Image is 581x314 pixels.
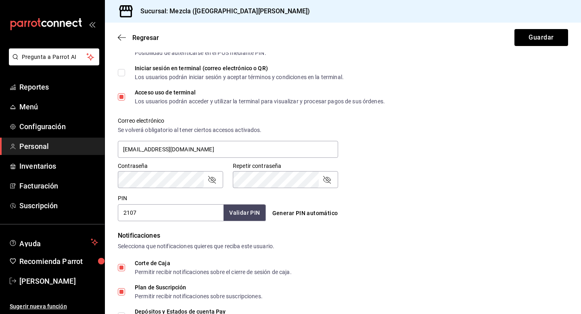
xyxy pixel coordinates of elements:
[19,82,98,92] span: Reportes
[207,175,217,184] button: passwordField
[135,65,344,71] div: Iniciar sesión en terminal (correo electrónico o QR)
[224,205,265,221] button: Validar PIN
[118,204,224,221] input: 3 a 6 dígitos
[118,242,568,251] div: Selecciona que notificaciones quieres que reciba este usuario.
[19,161,98,172] span: Inventarios
[135,90,385,95] div: Acceso uso de terminal
[135,269,292,275] div: Permitir recibir notificaciones sobre el cierre de sesión de caja.
[19,101,98,112] span: Menú
[19,121,98,132] span: Configuración
[233,163,338,169] label: Repetir contraseña
[135,50,266,56] div: Posibilidad de autenticarse en el POS mediante PIN.
[19,276,98,287] span: [PERSON_NAME]
[118,195,127,201] label: PIN
[19,141,98,152] span: Personal
[135,285,263,290] div: Plan de Suscripción
[89,21,95,27] button: open_drawer_menu
[269,206,341,221] button: Generar PIN automático
[134,6,310,16] h3: Sucursal: Mezcla ([GEOGRAPHIC_DATA][PERSON_NAME])
[135,98,385,104] div: Los usuarios podrán acceder y utilizar la terminal para visualizar y procesar pagos de sus órdenes.
[118,126,338,134] div: Se volverá obligatorio al tener ciertos accesos activados.
[135,260,292,266] div: Corte de Caja
[19,237,88,247] span: Ayuda
[135,293,263,299] div: Permitir recibir notificaciones sobre suscripciones.
[22,53,87,61] span: Pregunta a Parrot AI
[135,74,344,80] div: Los usuarios podrán iniciar sesión y aceptar términos y condiciones en la terminal.
[322,175,332,184] button: passwordField
[6,59,99,67] a: Pregunta a Parrot AI
[118,34,159,42] button: Regresar
[9,48,99,65] button: Pregunta a Parrot AI
[19,180,98,191] span: Facturación
[118,231,568,241] div: Notificaciones
[514,29,568,46] button: Guardar
[19,256,98,267] span: Recomienda Parrot
[10,302,98,311] span: Sugerir nueva función
[118,163,223,169] label: Contraseña
[132,34,159,42] span: Regresar
[118,118,338,124] label: Correo electrónico
[19,200,98,211] span: Suscripción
